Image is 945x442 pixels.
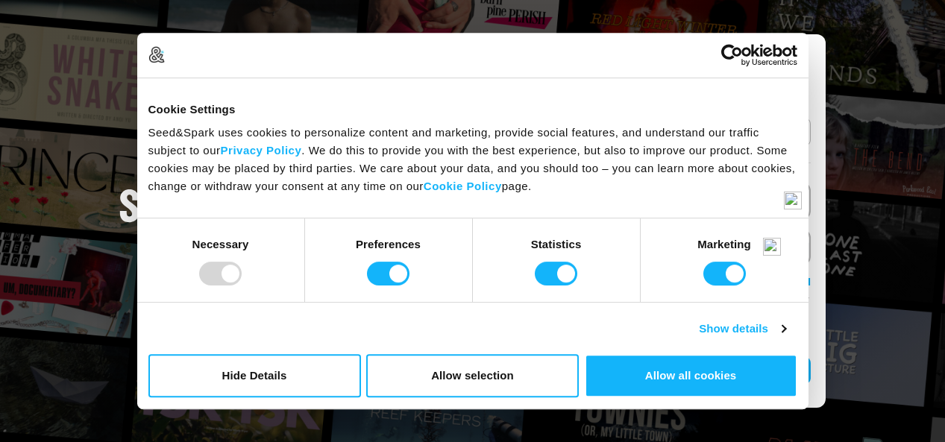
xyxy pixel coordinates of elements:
[784,192,802,209] img: npw-badge-icon-locked.svg
[424,180,502,192] a: Cookie Policy
[148,46,165,63] img: logo
[148,101,797,119] div: Cookie Settings
[366,354,579,397] button: Allow selection
[585,354,797,397] button: Allow all cookies
[697,238,751,250] strong: Marketing
[192,238,249,250] strong: Necessary
[531,238,582,250] strong: Statistics
[148,354,361,397] button: Hide Details
[148,124,797,195] div: Seed&Spark uses cookies to personalize content and marketing, provide social features, and unders...
[119,189,334,252] a: Seed&Spark Homepage
[356,238,421,250] strong: Preferences
[667,44,797,66] a: Usercentrics Cookiebot - opens in a new window
[119,189,334,222] img: Seed&Spark Logo
[221,144,302,157] a: Privacy Policy
[763,238,781,256] img: npw-badge-icon-locked.svg
[699,320,785,338] a: Show details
